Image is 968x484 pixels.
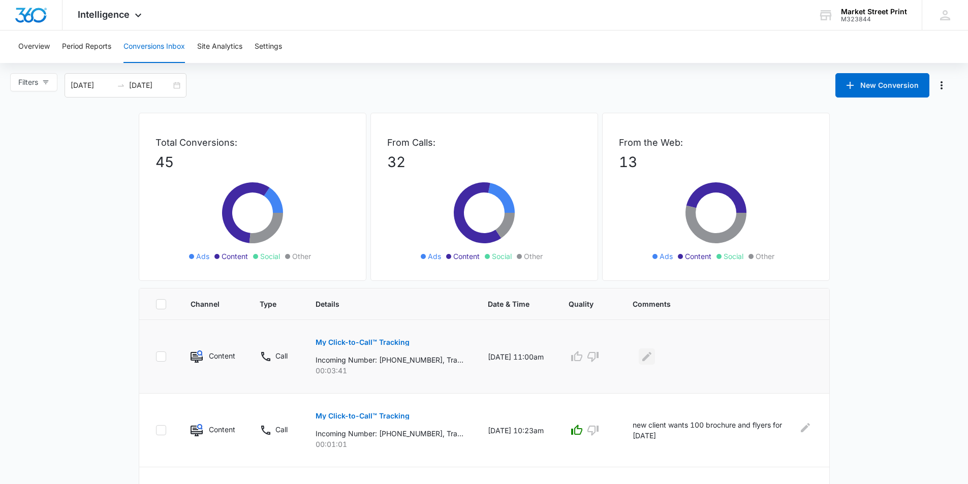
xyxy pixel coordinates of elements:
span: Intelligence [78,9,130,20]
span: Ads [196,251,209,262]
span: Social [492,251,512,262]
p: My Click-to-Call™ Tracking [316,339,410,346]
span: to [117,81,125,89]
button: Overview [18,30,50,63]
button: Edit Comments [639,348,655,365]
span: Other [524,251,543,262]
span: Type [260,299,276,309]
p: Incoming Number: [PHONE_NUMBER], Tracking Number: [PHONE_NUMBER], Ring To: [PHONE_NUMBER], Caller... [316,428,463,439]
span: Social [724,251,743,262]
p: 13 [619,151,813,173]
button: Settings [255,30,282,63]
span: Quality [569,299,594,309]
span: Content [222,251,248,262]
span: Comments [633,299,798,309]
span: Date & Time [488,299,529,309]
p: 45 [155,151,350,173]
span: swap-right [117,81,125,89]
input: End date [129,80,171,91]
span: Channel [191,299,221,309]
button: Edit Comments [798,420,813,436]
button: Manage Numbers [933,77,950,93]
button: My Click-to-Call™ Tracking [316,404,410,428]
button: Conversions Inbox [123,30,185,63]
span: Ads [428,251,441,262]
p: Content [209,350,235,361]
span: Filters [18,77,38,88]
p: Call [275,424,288,435]
p: Call [275,350,288,361]
input: Start date [71,80,113,91]
p: From Calls: [387,136,581,149]
p: My Click-to-Call™ Tracking [316,412,410,420]
span: Content [453,251,480,262]
div: account name [841,8,907,16]
span: Details [316,299,449,309]
p: new client wants 100 brochure and flyers for [DATE] [633,420,792,441]
button: Period Reports [62,30,111,63]
span: Social [260,251,280,262]
button: Site Analytics [197,30,242,63]
p: 32 [387,151,581,173]
button: Filters [10,73,57,91]
span: Ads [660,251,673,262]
p: 00:03:41 [316,365,463,376]
p: From the Web: [619,136,813,149]
td: [DATE] 10:23am [476,394,556,467]
p: Total Conversions: [155,136,350,149]
span: Content [685,251,711,262]
p: 00:01:01 [316,439,463,449]
button: My Click-to-Call™ Tracking [316,330,410,354]
div: account id [841,16,907,23]
button: New Conversion [835,73,929,98]
p: Content [209,424,235,435]
p: Incoming Number: [PHONE_NUMBER], Tracking Number: [PHONE_NUMBER], Ring To: [PHONE_NUMBER], Caller... [316,354,463,365]
td: [DATE] 11:00am [476,320,556,394]
span: Other [756,251,774,262]
span: Other [292,251,311,262]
